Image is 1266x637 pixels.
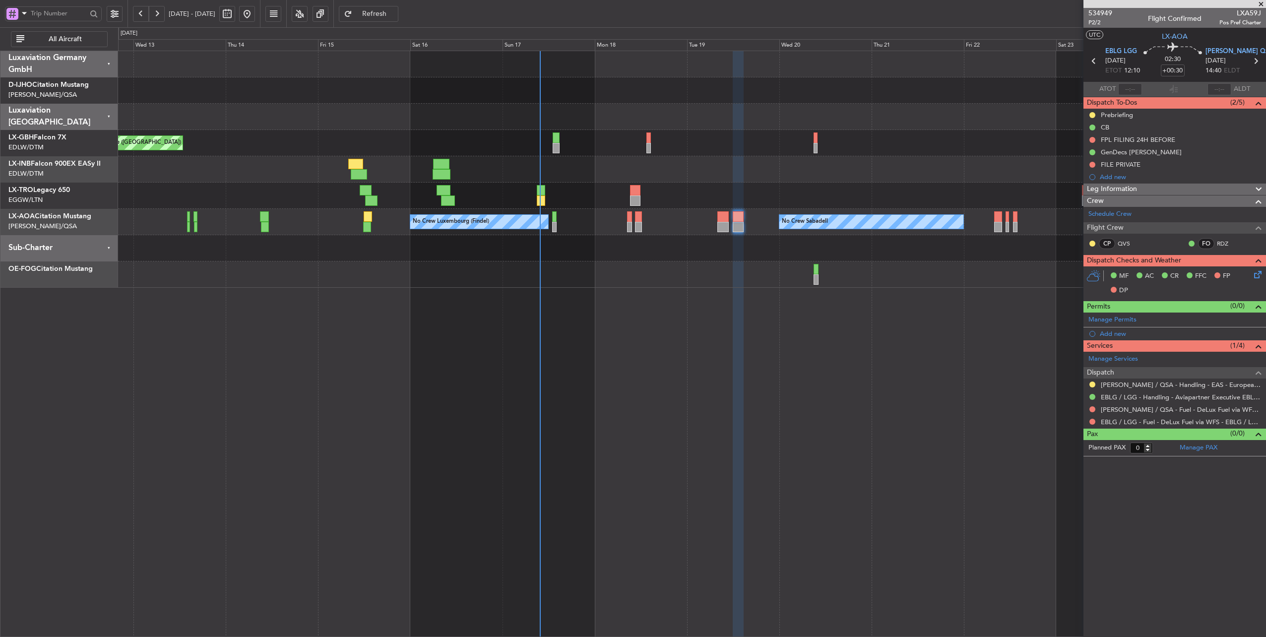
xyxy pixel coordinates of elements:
[1105,66,1122,76] span: ETOT
[11,31,108,47] button: All Aircraft
[1100,173,1261,181] div: Add new
[1087,367,1114,379] span: Dispatch
[1230,97,1245,108] span: (2/5)
[1088,209,1132,219] a: Schedule Crew
[1198,238,1214,249] div: FO
[964,39,1056,51] div: Fri 22
[1195,271,1206,281] span: FFC
[872,39,964,51] div: Thu 21
[1105,47,1137,57] span: EBLG LGG
[410,39,503,51] div: Sat 16
[1118,83,1142,95] input: --:--
[1205,66,1221,76] span: 14:40
[1119,271,1129,281] span: MF
[1118,239,1140,248] a: QVS
[1087,429,1098,440] span: Pax
[1099,84,1116,94] span: ATOT
[1219,18,1261,27] span: Pos Pref Charter
[8,195,43,204] a: EGGW/LTN
[1087,301,1110,313] span: Permits
[1105,56,1126,66] span: [DATE]
[1088,443,1126,453] label: Planned PAX
[31,6,87,21] input: Trip Number
[1087,340,1113,352] span: Services
[8,160,101,167] a: LX-INBFalcon 900EX EASy II
[121,29,137,38] div: [DATE]
[1217,239,1239,248] a: RDZ
[8,81,32,88] span: D-IJHO
[1101,123,1109,131] div: CB
[8,134,66,141] a: LX-GBHFalcon 7X
[318,39,410,51] div: Fri 15
[1088,354,1138,364] a: Manage Services
[595,39,687,51] div: Mon 18
[1087,97,1137,109] span: Dispatch To-Dos
[1180,443,1217,453] a: Manage PAX
[1101,418,1261,426] a: EBLG / LGG - Fuel - DeLux Fuel via WFS - EBLG / LGG
[1087,195,1104,207] span: Crew
[1148,13,1202,24] div: Flight Confirmed
[354,10,395,17] span: Refresh
[782,214,828,229] div: No Crew Sabadell
[1165,55,1181,64] span: 02:30
[1056,39,1148,51] div: Sat 23
[779,39,872,51] div: Wed 20
[1170,271,1179,281] span: CR
[1088,18,1112,27] span: P2/2
[1087,184,1137,195] span: Leg Information
[1086,30,1103,39] button: UTC
[1234,84,1250,94] span: ALDT
[1205,56,1226,66] span: [DATE]
[1088,8,1112,18] span: 534949
[1230,301,1245,311] span: (0/0)
[8,187,70,193] a: LX-TROLegacy 650
[8,169,44,178] a: EDLW/DTM
[1223,271,1230,281] span: FP
[1101,405,1261,414] a: [PERSON_NAME] / QSA - Fuel - DeLux Fuel via WFS - [PERSON_NAME] / QSA
[226,39,318,51] div: Thu 14
[8,213,35,220] span: LX-AOA
[1101,160,1140,169] div: FILE PRIVATE
[687,39,779,51] div: Tue 19
[1088,315,1137,325] a: Manage Permits
[8,90,77,99] a: [PERSON_NAME]/QSA
[8,222,77,231] a: [PERSON_NAME]/QSA
[169,9,215,18] span: [DATE] - [DATE]
[1087,222,1124,234] span: Flight Crew
[413,214,489,229] div: No Crew Luxembourg (Findel)
[1224,66,1240,76] span: ELDT
[8,187,33,193] span: LX-TRO
[503,39,595,51] div: Sun 17
[1145,271,1154,281] span: AC
[8,213,91,220] a: LX-AOACitation Mustang
[1101,393,1261,401] a: EBLG / LGG - Handling - Aviapartner Executive EBLG / LGG
[1101,381,1261,389] a: [PERSON_NAME] / QSA - Handling - EAS - European Aviation School
[1101,135,1175,144] div: FPL FILING 24H BEFORE
[8,81,89,88] a: D-IJHOCitation Mustang
[1219,8,1261,18] span: LXA59J
[8,143,44,152] a: EDLW/DTM
[8,265,36,272] span: OE-FOG
[133,39,226,51] div: Wed 13
[8,160,31,167] span: LX-INB
[1100,329,1261,338] div: Add new
[1087,255,1181,266] span: Dispatch Checks and Weather
[1124,66,1140,76] span: 12:10
[8,265,93,272] a: OE-FOGCitation Mustang
[70,135,181,150] div: Planned Maint Nice ([GEOGRAPHIC_DATA])
[1230,428,1245,439] span: (0/0)
[8,134,34,141] span: LX-GBH
[1119,286,1128,296] span: DP
[26,36,104,43] span: All Aircraft
[1099,238,1115,249] div: CP
[1162,31,1188,42] span: LX-AOA
[339,6,398,22] button: Refresh
[1101,148,1182,156] div: GenDecs [PERSON_NAME]
[1230,340,1245,351] span: (1/4)
[1101,111,1133,119] div: Prebriefing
